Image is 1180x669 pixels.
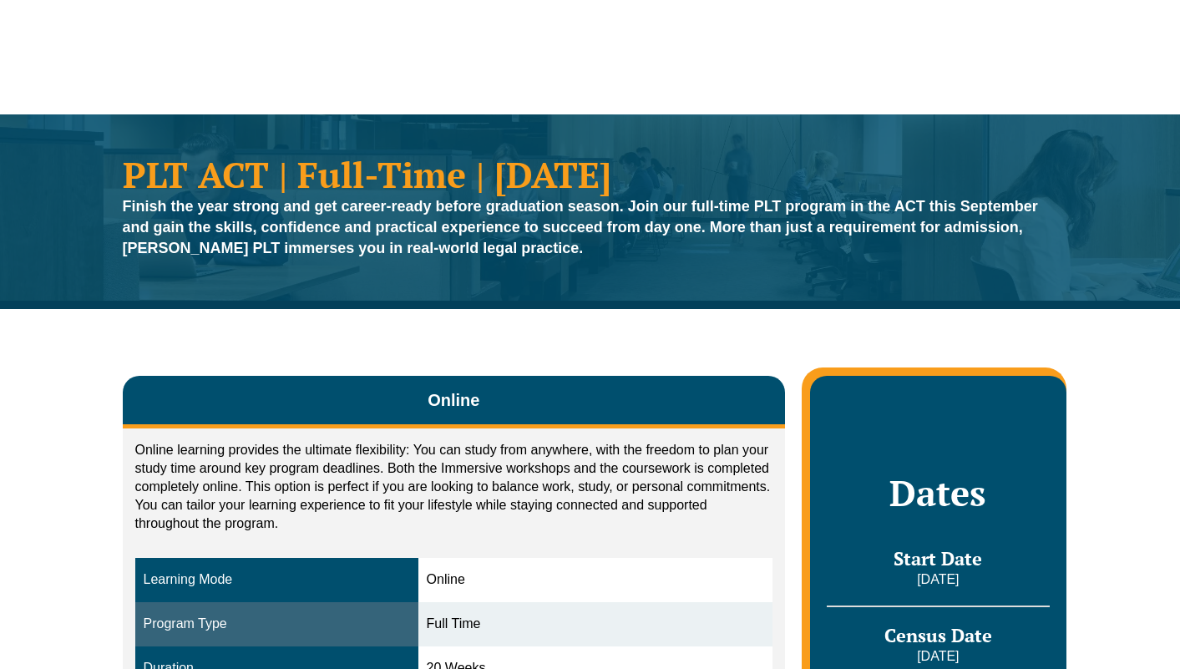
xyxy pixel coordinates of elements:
[428,388,479,412] span: Online
[827,647,1049,666] p: [DATE]
[827,570,1049,589] p: [DATE]
[894,546,982,570] span: Start Date
[144,570,410,590] div: Learning Mode
[427,570,765,590] div: Online
[135,441,773,533] p: Online learning provides the ultimate flexibility: You can study from anywhere, with the freedom ...
[123,198,1038,256] strong: Finish the year strong and get career-ready before graduation season. Join our full-time PLT prog...
[427,615,765,634] div: Full Time
[123,156,1058,192] h1: PLT ACT | Full-Time | [DATE]
[144,615,410,634] div: Program Type
[827,472,1049,514] h2: Dates
[884,623,992,647] span: Census Date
